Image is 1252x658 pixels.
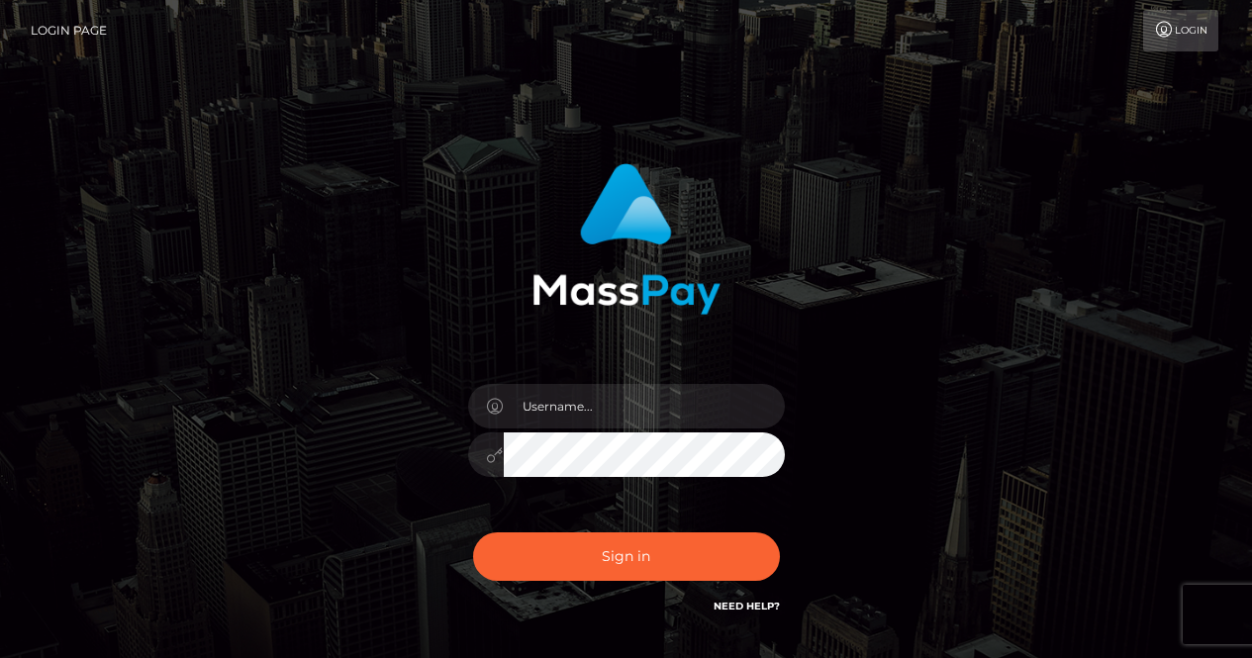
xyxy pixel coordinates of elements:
a: Need Help? [714,600,780,612]
a: Login Page [31,10,107,51]
input: Username... [504,384,785,428]
img: MassPay Login [532,163,721,315]
a: Login [1143,10,1218,51]
button: Sign in [473,532,780,581]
